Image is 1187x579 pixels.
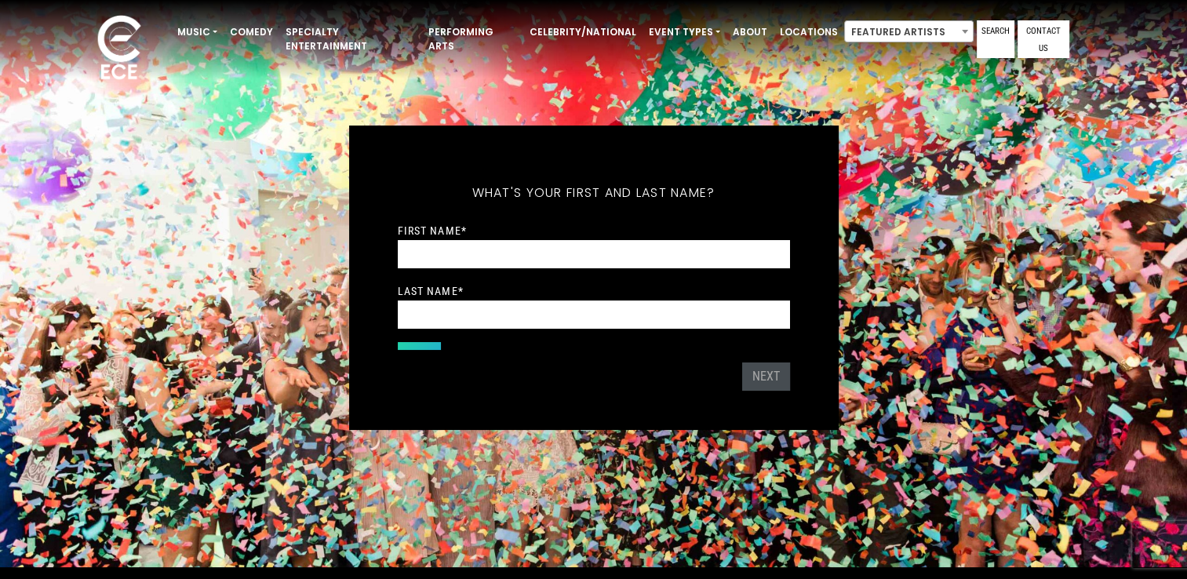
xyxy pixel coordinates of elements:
label: First Name [398,224,467,238]
a: Locations [774,19,844,46]
h5: What's your first and last name? [398,165,790,221]
a: Search [977,20,1014,58]
img: ece_new_logo_whitev2-1.png [80,11,158,87]
span: Featured Artists [845,21,973,43]
a: Music [171,19,224,46]
label: Last Name [398,284,464,298]
a: Comedy [224,19,279,46]
span: Featured Artists [844,20,974,42]
a: Event Types [643,19,726,46]
a: Specialty Entertainment [279,19,422,60]
a: About [726,19,774,46]
a: Celebrity/National [523,19,643,46]
a: Performing Arts [422,19,523,60]
a: Contact Us [1018,20,1069,58]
